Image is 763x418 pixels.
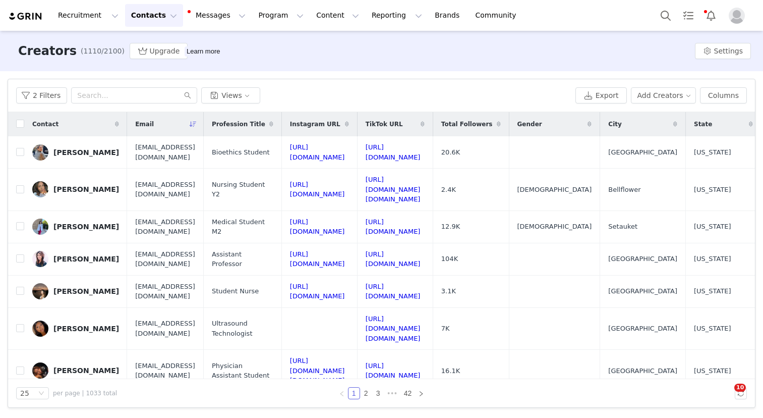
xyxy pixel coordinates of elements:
li: 1 [348,387,360,399]
span: Contact [32,120,58,129]
span: [EMAIL_ADDRESS][DOMAIN_NAME] [135,180,195,199]
a: [URL][DOMAIN_NAME] [366,283,421,300]
div: Tooltip anchor [185,46,222,57]
img: 518d543c-ff06-4d0f-8ff3-eb95423d205c.jpg [32,321,48,337]
div: [PERSON_NAME] [53,148,119,156]
button: 2 Filters [16,87,67,103]
span: Profession Title [212,120,265,129]
li: 42 [400,387,416,399]
span: [DEMOGRAPHIC_DATA] [517,185,592,195]
i: icon: search [184,92,191,99]
span: Student Nurse [212,286,259,296]
a: [PERSON_NAME] [32,321,119,337]
a: 1 [348,388,360,399]
span: Gender [517,120,542,129]
i: icon: left [339,391,345,397]
a: 42 [401,388,415,399]
a: Community [469,4,527,27]
span: [GEOGRAPHIC_DATA] [608,366,677,376]
a: [URL][DOMAIN_NAME] [290,283,345,300]
input: Search... [71,87,197,103]
button: Add Creators [631,87,696,103]
i: icon: right [418,391,424,397]
span: Physician Assistant Student [212,361,273,381]
span: 2.4K [441,185,456,195]
a: [URL][DOMAIN_NAME] [290,143,345,161]
button: Contacts [125,4,183,27]
span: 10 [734,384,746,392]
span: Instagram URL [290,120,340,129]
button: Export [575,87,627,103]
img: dff65b16-2f88-44d8-9e2c-565c26dd545f.jpg [32,362,48,379]
span: Ultrasound Technologist [212,319,273,338]
span: (1110/2100) [81,46,125,57]
span: TikTok URL [366,120,403,129]
span: [GEOGRAPHIC_DATA] [608,286,677,296]
span: 3.1K [441,286,456,296]
span: Bellflower [608,185,640,195]
span: [EMAIL_ADDRESS][DOMAIN_NAME] [135,319,195,338]
iframe: Intercom live chat [714,384,738,408]
button: Upgrade [130,43,188,59]
span: ••• [384,387,400,399]
a: [PERSON_NAME] [32,181,119,197]
span: Bioethics Student [212,147,270,158]
span: Total Followers [441,120,493,129]
img: d8b7e11c-290a-4d5b-baba-83eb6a8a372e.jpg [32,283,48,299]
a: Brands [429,4,468,27]
i: icon: down [38,390,44,397]
div: [PERSON_NAME] [53,287,119,295]
span: [DEMOGRAPHIC_DATA] [517,222,592,232]
a: [URL][DOMAIN_NAME][DOMAIN_NAME] [290,357,345,384]
img: 98c4157e-eed5-46be-9126-b9ed393a3510.jpg [32,144,48,161]
li: Next 3 Pages [384,387,400,399]
div: [PERSON_NAME] [53,367,119,375]
img: 2120e6b5-f7c7-42df-ac33-4ea5f1974f42.jpg [32,219,48,235]
li: 2 [360,387,372,399]
button: Reporting [366,4,428,27]
a: [URL][DOMAIN_NAME] [366,362,421,380]
a: [PERSON_NAME] [32,362,119,379]
a: 3 [373,388,384,399]
img: grin logo [8,12,43,21]
a: [URL][DOMAIN_NAME] [366,250,421,268]
a: [PERSON_NAME] [32,219,119,235]
div: [PERSON_NAME] [53,325,119,333]
button: Settings [695,43,751,59]
div: 25 [20,388,29,399]
img: 102f08df-7531-427e-882a-65a66d9eb5fd.jpg [32,251,48,267]
span: [EMAIL_ADDRESS][DOMAIN_NAME] [135,217,195,237]
button: Search [655,4,677,27]
span: State [694,120,712,129]
span: [GEOGRAPHIC_DATA] [608,147,677,158]
img: 1491a46d-f72a-40b3-889c-c3c6f378da28.jpg [32,181,48,197]
span: 104K [441,254,458,264]
span: City [608,120,621,129]
button: Recruitment [52,4,125,27]
img: placeholder-profile.jpg [729,8,745,24]
h3: Creators [18,42,77,60]
span: [EMAIL_ADDRESS][DOMAIN_NAME] [135,249,195,269]
button: Notifications [700,4,722,27]
span: [GEOGRAPHIC_DATA] [608,254,677,264]
span: 12.9K [441,222,460,232]
span: 20.6K [441,147,460,158]
a: [PERSON_NAME] [32,251,119,267]
span: per page | 1033 total [53,389,117,398]
a: 2 [361,388,372,399]
button: Views [201,87,260,103]
span: [GEOGRAPHIC_DATA] [608,324,677,334]
span: Nursing Student Y2 [212,180,273,199]
span: Setauket [608,222,637,232]
a: [URL][DOMAIN_NAME] [290,181,345,198]
button: Content [310,4,365,27]
span: 16.1K [441,366,460,376]
a: [URL][DOMAIN_NAME] [290,250,345,268]
span: Email [135,120,154,129]
button: Program [252,4,310,27]
li: 3 [372,387,384,399]
span: Assistant Professor [212,249,273,269]
span: [EMAIL_ADDRESS][DOMAIN_NAME] [135,142,195,162]
button: Messages [184,4,252,27]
